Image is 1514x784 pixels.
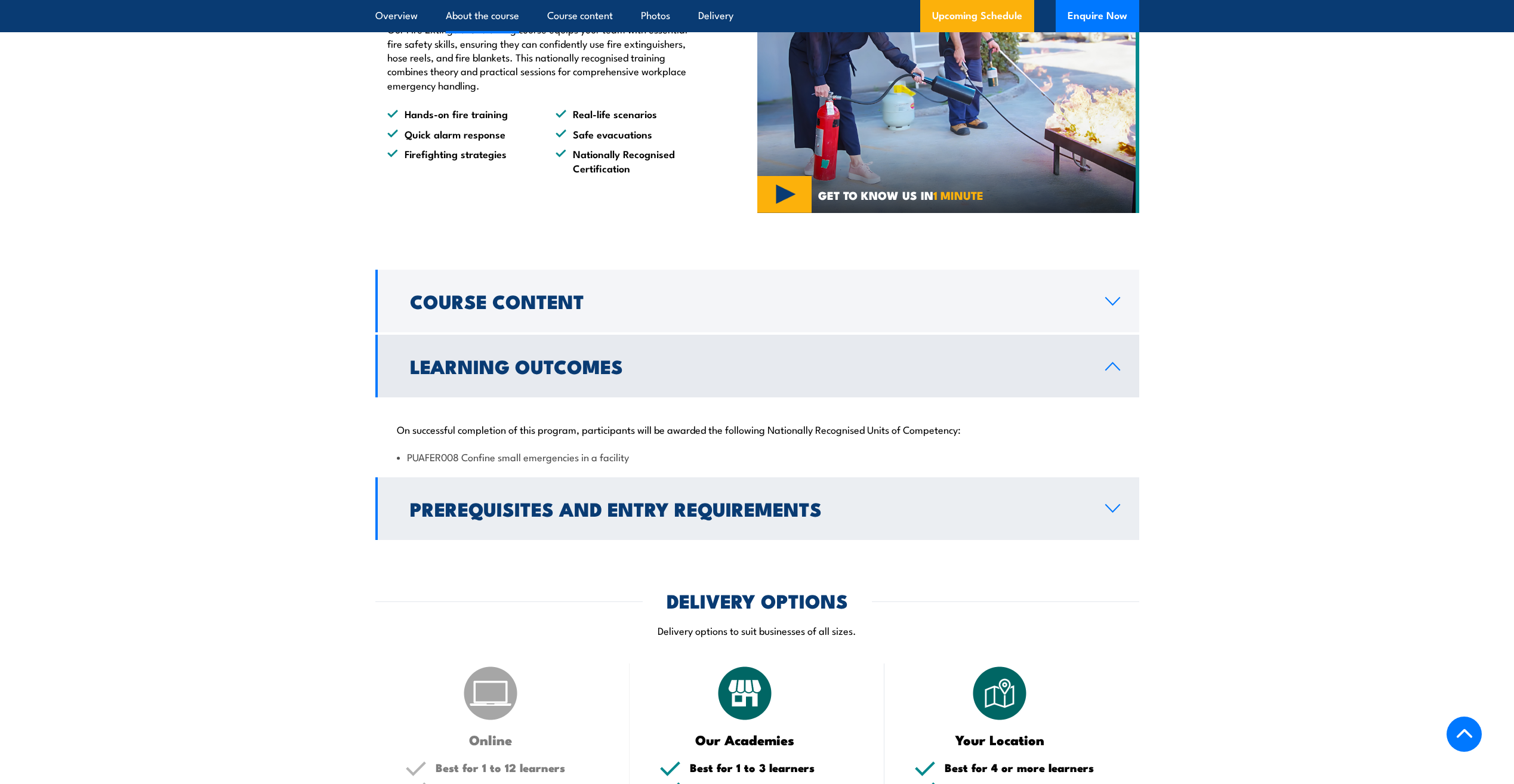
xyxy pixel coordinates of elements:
[690,762,855,773] h5: Best for 1 to 3 learners
[375,624,1139,637] p: Delivery options to suit businesses of all sizes.
[387,107,534,121] li: Hands-on fire training
[556,127,702,141] li: Safe evacuations
[436,762,600,773] h5: Best for 1 to 12 learners
[387,147,534,175] li: Firefighting strategies
[375,477,1139,540] a: Prerequisites and Entry Requirements
[945,762,1109,773] h5: Best for 4 or more learners
[818,190,983,200] span: GET TO KNOW US IN
[556,147,702,175] li: Nationally Recognised Certification
[914,733,1086,746] h3: Your Location
[387,127,534,141] li: Quick alarm response
[556,107,702,121] li: Real-life scenarios
[410,500,1086,517] h2: Prerequisites and Entry Requirements
[659,733,831,746] h3: Our Academies
[933,186,983,203] strong: 1 MINUTE
[405,733,576,746] h3: Online
[375,270,1139,332] a: Course Content
[667,592,848,609] h2: DELIVERY OPTIONS
[397,423,1118,435] p: On successful completion of this program, participants will be awarded the following Nationally R...
[375,335,1139,397] a: Learning Outcomes
[387,22,702,92] p: Our Fire Extinguisher training course equips your team with essential fire safety skills, ensurin...
[397,450,1118,464] li: PUAFER008 Confine small emergencies in a facility
[410,292,1086,309] h2: Course Content
[410,357,1086,374] h2: Learning Outcomes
